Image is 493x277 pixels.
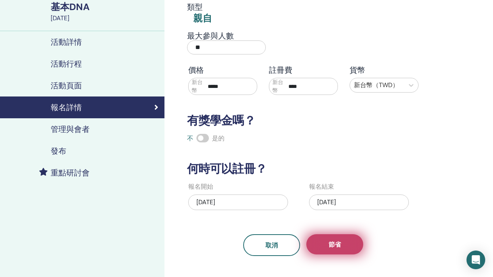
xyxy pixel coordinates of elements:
font: 重點研討會 [51,168,90,178]
font: 報名詳情 [51,102,82,112]
font: 貨幣 [350,65,365,75]
font: 管理與會者 [51,124,90,134]
font: 取消 [265,241,278,249]
font: 註冊費 [269,65,292,75]
a: 取消 [243,234,300,256]
font: 親自 [193,12,212,24]
font: 類型 [187,2,203,12]
font: 節省 [329,240,341,249]
a: 基本DNA[DATE] [46,0,164,23]
font: [DATE] [51,14,69,22]
font: 不 [187,134,193,142]
font: 最大參與人數 [187,31,234,41]
font: 活動頁面 [51,81,82,91]
input: 最大參與人數 [187,40,266,54]
font: [DATE] [196,198,215,206]
div: 開啟 Intercom Messenger [466,251,485,269]
font: 基本DNA [51,1,90,13]
font: 報名結束 [309,182,334,191]
font: 何時可以註冊？ [187,161,267,176]
font: 價格 [188,65,204,75]
font: 有獎學金嗎？ [187,113,255,128]
font: 活動詳情 [51,37,82,47]
font: 是的 [212,134,224,142]
button: 節省 [306,234,363,254]
font: [DATE] [317,198,336,206]
font: 報名開始 [188,182,213,191]
font: 新台幣 [192,79,203,93]
font: 發布 [51,146,66,156]
font: 新台幣 [272,79,283,93]
font: 活動行程 [51,59,82,69]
